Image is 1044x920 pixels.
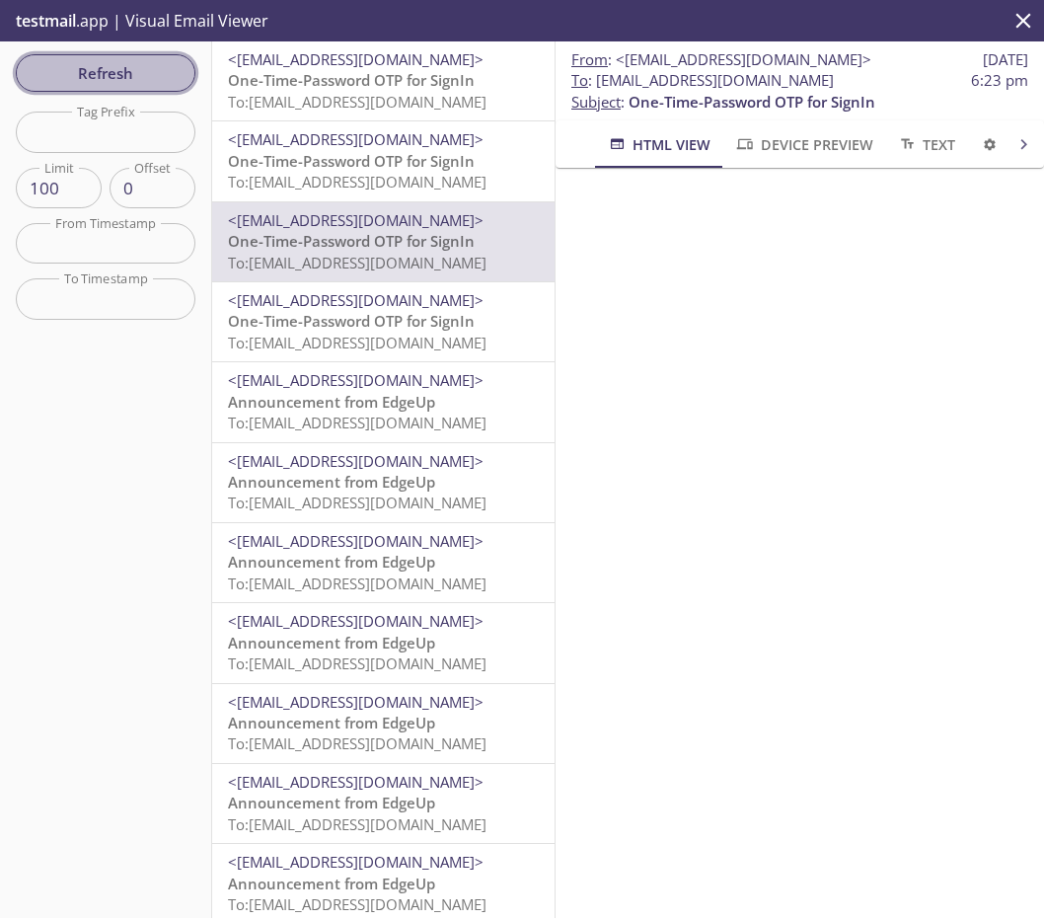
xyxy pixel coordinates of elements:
div: <[EMAIL_ADDRESS][DOMAIN_NAME]>One-Time-Password OTP for SignInTo:[EMAIL_ADDRESS][DOMAIN_NAME] [212,202,555,281]
span: One-Time-Password OTP for SignIn [228,70,475,90]
div: <[EMAIL_ADDRESS][DOMAIN_NAME]>Announcement from EdgeUpTo:[EMAIL_ADDRESS][DOMAIN_NAME] [212,603,555,682]
span: To: [EMAIL_ADDRESS][DOMAIN_NAME] [228,493,486,512]
span: <[EMAIL_ADDRESS][DOMAIN_NAME]> [228,290,484,310]
span: To: [EMAIL_ADDRESS][DOMAIN_NAME] [228,92,486,112]
span: <[EMAIL_ADDRESS][DOMAIN_NAME]> [228,370,484,390]
span: <[EMAIL_ADDRESS][DOMAIN_NAME]> [228,852,484,872]
span: Announcement from EdgeUp [228,713,435,732]
span: Announcement from EdgeUp [228,472,435,492]
span: To: [EMAIL_ADDRESS][DOMAIN_NAME] [228,733,486,753]
div: <[EMAIL_ADDRESS][DOMAIN_NAME]>Announcement from EdgeUpTo:[EMAIL_ADDRESS][DOMAIN_NAME] [212,443,555,522]
span: testmail [16,10,76,32]
span: <[EMAIL_ADDRESS][DOMAIN_NAME]> [228,772,484,792]
button: Refresh [16,54,195,92]
span: One-Time-Password OTP for SignIn [228,311,475,331]
div: <[EMAIL_ADDRESS][DOMAIN_NAME]>One-Time-Password OTP for SignInTo:[EMAIL_ADDRESS][DOMAIN_NAME] [212,282,555,361]
span: To: [EMAIL_ADDRESS][DOMAIN_NAME] [228,413,486,432]
span: To: [EMAIL_ADDRESS][DOMAIN_NAME] [228,333,486,352]
span: One-Time-Password OTP for SignIn [228,151,475,171]
span: To: [EMAIL_ADDRESS][DOMAIN_NAME] [228,253,486,272]
span: <[EMAIL_ADDRESS][DOMAIN_NAME]> [228,451,484,471]
span: To: [EMAIL_ADDRESS][DOMAIN_NAME] [228,814,486,834]
div: <[EMAIL_ADDRESS][DOMAIN_NAME]>Announcement from EdgeUpTo:[EMAIL_ADDRESS][DOMAIN_NAME] [212,684,555,763]
span: To [571,70,588,90]
span: One-Time-Password OTP for SignIn [228,231,475,251]
div: <[EMAIL_ADDRESS][DOMAIN_NAME]>Announcement from EdgeUpTo:[EMAIL_ADDRESS][DOMAIN_NAME] [212,523,555,602]
div: <[EMAIL_ADDRESS][DOMAIN_NAME]>One-Time-Password OTP for SignInTo:[EMAIL_ADDRESS][DOMAIN_NAME] [212,121,555,200]
span: To: [EMAIL_ADDRESS][DOMAIN_NAME] [228,172,486,192]
span: One-Time-Password OTP for SignIn [629,92,875,112]
span: Text [897,132,955,157]
span: : [EMAIL_ADDRESS][DOMAIN_NAME] [571,70,834,91]
span: Announcement from EdgeUp [228,874,435,893]
span: To: [EMAIL_ADDRESS][DOMAIN_NAME] [228,574,486,593]
span: 6:23 pm [971,70,1028,91]
span: Announcement from EdgeUp [228,392,435,412]
div: <[EMAIL_ADDRESS][DOMAIN_NAME]>Announcement from EdgeUpTo:[EMAIL_ADDRESS][DOMAIN_NAME] [212,362,555,441]
span: : [571,49,871,70]
span: <[EMAIL_ADDRESS][DOMAIN_NAME]> [228,129,484,149]
span: From [571,49,608,69]
p: : [571,70,1028,113]
span: <[EMAIL_ADDRESS][DOMAIN_NAME]> [228,692,484,712]
span: Device Preview [734,132,872,157]
span: Announcement from EdgeUp [228,552,435,572]
div: <[EMAIL_ADDRESS][DOMAIN_NAME]>One-Time-Password OTP for SignInTo:[EMAIL_ADDRESS][DOMAIN_NAME] [212,41,555,120]
span: <[EMAIL_ADDRESS][DOMAIN_NAME]> [228,49,484,69]
span: <[EMAIL_ADDRESS][DOMAIN_NAME]> [228,531,484,551]
span: Announcement from EdgeUp [228,793,435,812]
span: [DATE] [983,49,1028,70]
span: <[EMAIL_ADDRESS][DOMAIN_NAME]> [228,611,484,631]
span: HTML View [607,132,710,157]
div: <[EMAIL_ADDRESS][DOMAIN_NAME]>Announcement from EdgeUpTo:[EMAIL_ADDRESS][DOMAIN_NAME] [212,764,555,843]
span: Subject [571,92,621,112]
span: To: [EMAIL_ADDRESS][DOMAIN_NAME] [228,653,486,673]
span: <[EMAIL_ADDRESS][DOMAIN_NAME]> [616,49,871,69]
span: Refresh [32,60,180,86]
span: Announcement from EdgeUp [228,633,435,652]
span: To: [EMAIL_ADDRESS][DOMAIN_NAME] [228,894,486,914]
span: <[EMAIL_ADDRESS][DOMAIN_NAME]> [228,210,484,230]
